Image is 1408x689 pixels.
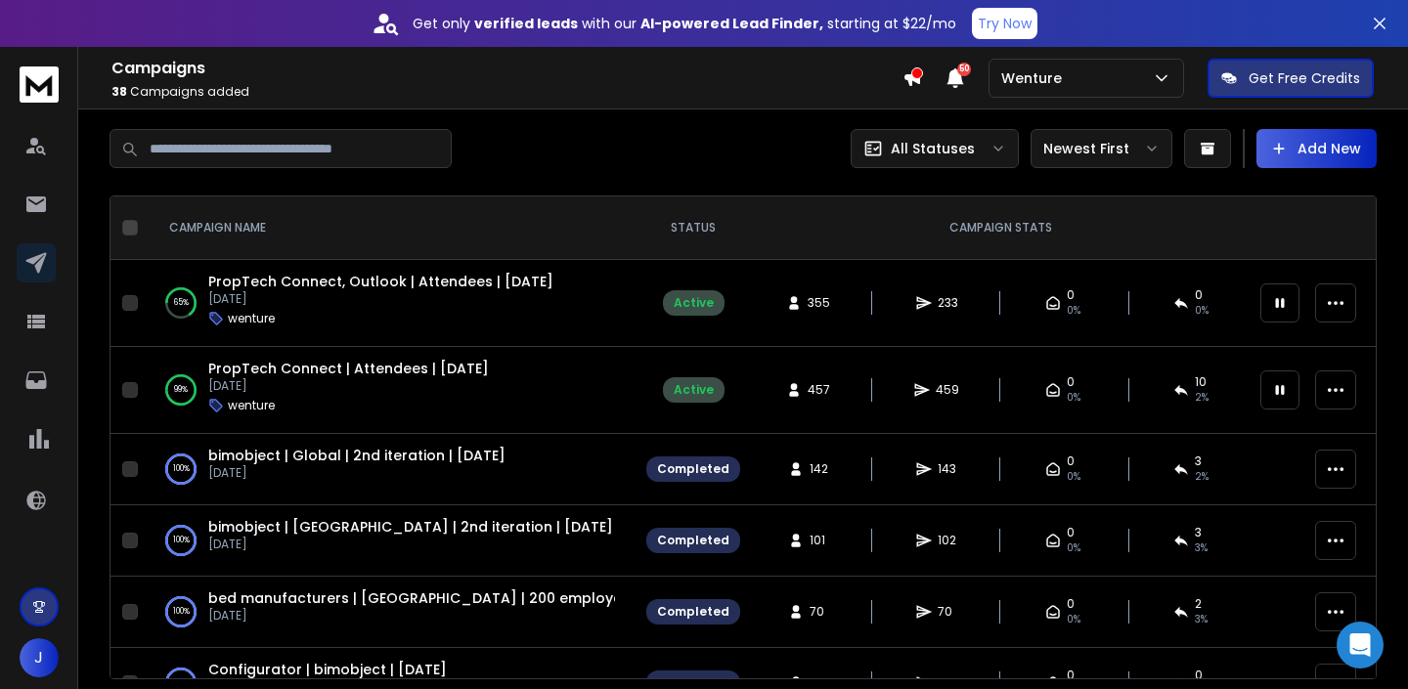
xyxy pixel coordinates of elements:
img: logo [20,66,59,103]
p: wenture [228,311,275,326]
span: 0 [1067,525,1075,540]
span: 0 [1067,374,1075,390]
p: 100 % [173,602,190,622]
p: 65 % [174,293,189,313]
div: Completed [657,461,729,477]
span: 0% [1067,612,1080,627]
a: PropTech Connect | Attendees | [DATE] [208,359,489,378]
span: 0% [1067,390,1080,406]
span: 0 [1195,667,1203,683]
span: 233 [938,295,958,311]
p: All Statuses [891,139,975,158]
p: [DATE] [208,465,506,481]
th: CAMPAIGN STATS [752,196,1249,260]
span: 459 [936,382,959,398]
span: 10 [1195,374,1207,390]
a: Configurator | bimobject | [DATE] [208,660,447,679]
p: Campaigns added [111,84,902,100]
span: 101 [810,533,829,548]
p: [DATE] [208,291,553,307]
div: Completed [657,604,729,620]
div: Active [674,382,714,398]
span: 2 % [1195,390,1209,406]
span: 0 [1067,453,1075,469]
span: 0 [1067,596,1075,612]
p: wenture [228,398,275,413]
span: 70 [938,604,957,620]
span: 38 [111,83,127,100]
span: 0 [1195,287,1203,303]
h1: Campaigns [111,57,902,80]
span: 143 [938,461,957,477]
span: 3 [1195,525,1202,540]
span: 102 [938,533,957,548]
button: Try Now [972,8,1037,39]
p: [DATE] [208,378,489,394]
p: Get only with our starting at $22/mo [413,14,956,33]
div: Active [674,295,714,311]
span: 457 [808,382,830,398]
strong: verified leads [474,14,578,33]
p: 100 % [173,531,190,550]
p: [DATE] [208,537,613,552]
span: 70 [810,604,829,620]
button: Newest First [1031,129,1172,168]
span: 3 [1195,453,1202,469]
td: 100%bimobject | Global | 2nd iteration | [DATE][DATE] [146,434,635,505]
td: 99%PropTech Connect | Attendees | [DATE][DATE]wenture [146,347,635,434]
div: Open Intercom Messenger [1337,622,1384,668]
span: 0 [1067,287,1075,303]
span: 0% [1067,540,1080,556]
a: PropTech Connect, Outlook | Attendees | [DATE] [208,272,553,291]
span: 3 % [1195,540,1208,556]
p: 99 % [174,380,188,400]
span: 0% [1067,469,1080,485]
th: STATUS [635,196,752,260]
a: bed manufacturers | [GEOGRAPHIC_DATA] | 200 employees [208,588,638,608]
a: bimobject | Global | 2nd iteration | [DATE] [208,446,506,465]
td: 100%bed manufacturers | [GEOGRAPHIC_DATA] | 200 employees[DATE] [146,577,635,648]
a: bimobject | [GEOGRAPHIC_DATA] | 2nd iteration | [DATE] [208,517,613,537]
th: CAMPAIGN NAME [146,196,635,260]
span: 2 % [1195,469,1209,485]
p: Get Free Credits [1249,68,1360,88]
button: J [20,638,59,677]
span: 3 % [1195,612,1208,627]
button: Add New [1256,129,1377,168]
span: 2 [1195,596,1202,612]
span: 0 % [1195,303,1209,319]
span: 0 [1067,667,1075,683]
p: Try Now [978,14,1032,33]
span: 0% [1067,303,1080,319]
td: 65%PropTech Connect, Outlook | Attendees | [DATE][DATE]wenture [146,260,635,347]
span: 142 [810,461,829,477]
button: Get Free Credits [1208,59,1374,98]
p: [DATE] [208,608,615,624]
td: 100%bimobject | [GEOGRAPHIC_DATA] | 2nd iteration | [DATE][DATE] [146,505,635,577]
strong: AI-powered Lead Finder, [640,14,823,33]
span: 355 [808,295,830,311]
p: Wenture [1001,68,1070,88]
div: Completed [657,533,729,548]
span: 50 [957,63,971,76]
p: 100 % [173,459,190,479]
